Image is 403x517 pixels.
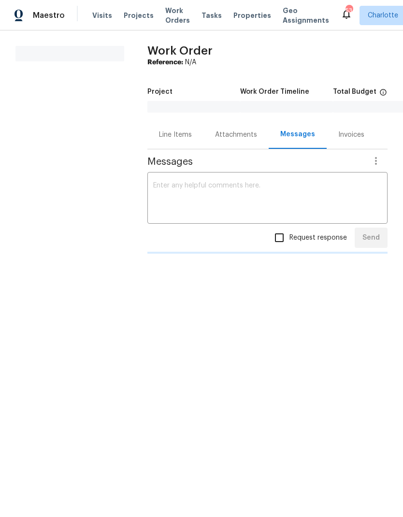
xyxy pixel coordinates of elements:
[368,11,398,20] span: Charlotte
[215,130,257,140] div: Attachments
[233,11,271,20] span: Properties
[280,129,315,139] div: Messages
[240,88,309,95] h5: Work Order Timeline
[338,130,364,140] div: Invoices
[33,11,65,20] span: Maestro
[147,45,213,57] span: Work Order
[165,6,190,25] span: Work Orders
[345,6,352,15] div: 53
[147,88,173,95] h5: Project
[147,59,183,66] b: Reference:
[124,11,154,20] span: Projects
[92,11,112,20] span: Visits
[201,12,222,19] span: Tasks
[147,157,364,167] span: Messages
[289,233,347,243] span: Request response
[159,130,192,140] div: Line Items
[379,88,387,101] span: The total cost of line items that have been proposed by Opendoor. This sum includes line items th...
[333,88,376,95] h5: Total Budget
[147,57,388,67] div: N/A
[283,6,329,25] span: Geo Assignments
